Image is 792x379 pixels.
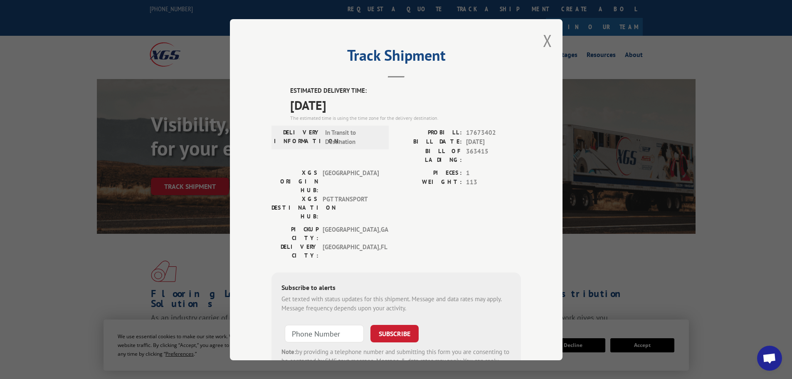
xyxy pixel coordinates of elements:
[466,137,521,147] span: [DATE]
[323,194,379,220] span: PGT TRANSPORT
[466,128,521,137] span: 17673402
[271,242,318,260] label: DELIVERY CITY:
[325,128,381,146] span: In Transit to Destination
[323,225,379,242] span: [GEOGRAPHIC_DATA] , GA
[281,347,511,375] div: by providing a telephone number and submitting this form you are consenting to be contacted by SM...
[757,346,782,371] div: Open chat
[396,178,462,187] label: WEIGHT:
[466,168,521,178] span: 1
[396,137,462,147] label: BILL DATE:
[290,86,521,96] label: ESTIMATED DELIVERY TIME:
[290,95,521,114] span: [DATE]
[271,225,318,242] label: PICKUP CITY:
[370,325,419,342] button: SUBSCRIBE
[285,325,364,342] input: Phone Number
[271,50,521,65] h2: Track Shipment
[323,168,379,194] span: [GEOGRAPHIC_DATA]
[271,168,318,194] label: XGS ORIGIN HUB:
[323,242,379,260] span: [GEOGRAPHIC_DATA] , FL
[396,146,462,164] label: BILL OF LADING:
[396,128,462,137] label: PROBILL:
[290,114,521,121] div: The estimated time is using the time zone for the delivery destination.
[466,178,521,187] span: 113
[396,168,462,178] label: PIECES:
[466,146,521,164] span: 363415
[274,128,321,146] label: DELIVERY INFORMATION:
[543,30,552,52] button: Close modal
[281,347,296,355] strong: Note:
[281,294,511,313] div: Get texted with status updates for this shipment. Message and data rates may apply. Message frequ...
[271,194,318,220] label: XGS DESTINATION HUB:
[281,282,511,294] div: Subscribe to alerts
